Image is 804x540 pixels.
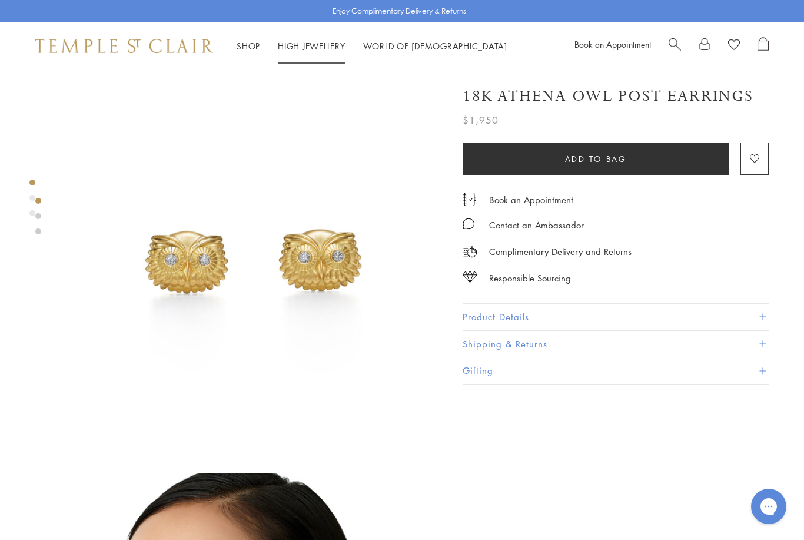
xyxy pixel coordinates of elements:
[669,37,681,55] a: Search
[463,143,729,175] button: Add to bag
[489,218,584,233] div: Contact an Ambassador
[745,485,792,528] iframe: Gorgias live chat messenger
[463,331,769,357] button: Shipping & Returns
[463,193,477,206] img: icon_appointment.svg
[489,271,571,286] div: Responsible Sourcing
[463,244,477,259] img: icon_delivery.svg
[463,112,499,128] span: $1,950
[574,38,651,50] a: Book an Appointment
[237,40,260,52] a: ShopShop
[463,218,474,230] img: MessageIcon-01_2.svg
[463,357,769,384] button: Gifting
[489,244,632,259] p: Complimentary Delivery and Returns
[758,37,769,55] a: Open Shopping Bag
[363,40,507,52] a: World of [DEMOGRAPHIC_DATA]World of [DEMOGRAPHIC_DATA]
[35,39,213,53] img: Temple St. Clair
[59,69,445,456] img: 18K Athena Owl Post Earrings
[463,304,769,330] button: Product Details
[565,153,627,165] span: Add to bag
[463,86,753,107] h1: 18K Athena Owl Post Earrings
[237,39,507,54] nav: Main navigation
[728,37,740,55] a: View Wishlist
[463,271,477,283] img: icon_sourcing.svg
[278,40,345,52] a: High JewelleryHigh Jewellery
[489,193,573,206] a: Book an Appointment
[29,177,35,226] div: Product gallery navigation
[333,5,466,17] p: Enjoy Complimentary Delivery & Returns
